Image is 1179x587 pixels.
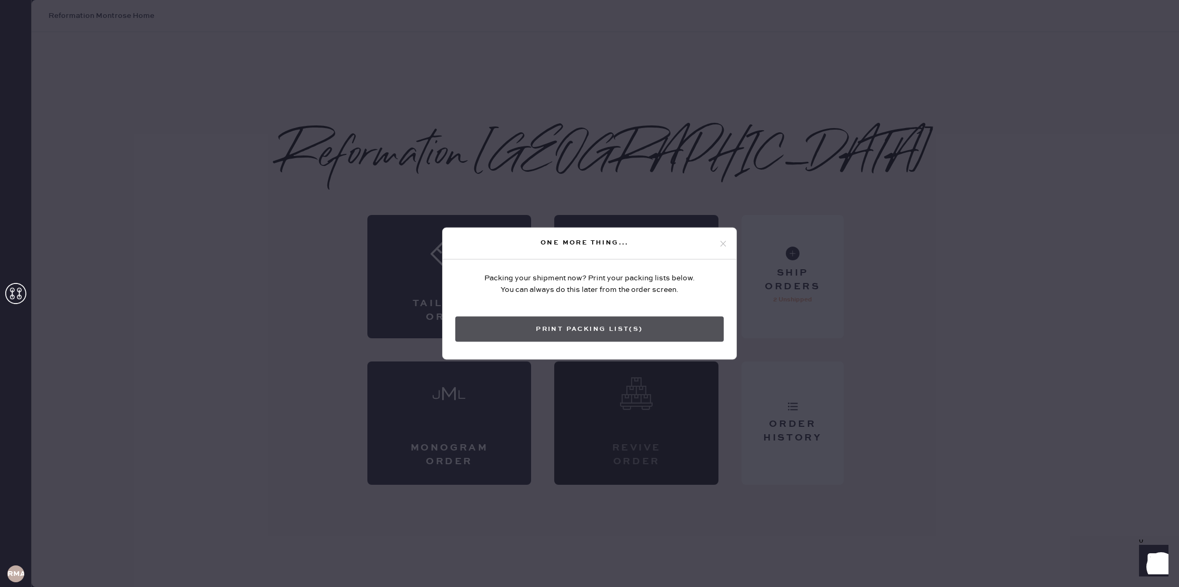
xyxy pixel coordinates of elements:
[1129,540,1174,585] iframe: Front Chat
[451,236,718,249] div: One more thing...
[484,272,695,296] div: Packing your shipment now? Print your packing lists below. You can always do this later from the ...
[7,570,24,578] h3: RMA
[455,317,724,342] button: Print Packing List(s)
